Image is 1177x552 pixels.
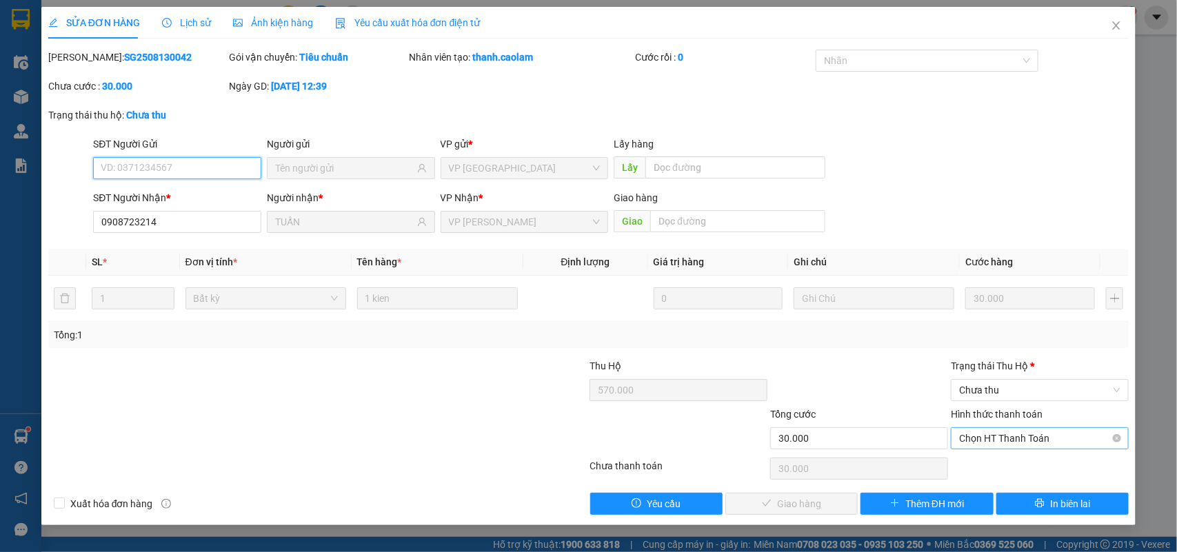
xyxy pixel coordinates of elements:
div: Nhân viên tạo: [410,50,632,65]
div: Trạng thái Thu Hộ [951,358,1129,374]
button: Close [1097,7,1136,45]
button: printerIn biên lai [996,493,1129,515]
span: user [417,163,427,173]
div: [PERSON_NAME]: [48,50,226,65]
b: [DOMAIN_NAME] [116,52,190,63]
th: Ghi chú [788,249,960,276]
b: [PERSON_NAME] [17,89,78,154]
div: Chưa cước : [48,79,226,94]
span: info-circle [161,499,171,509]
span: clock-circle [162,18,172,28]
span: In biên lai [1050,496,1090,511]
span: edit [48,18,58,28]
span: Lấy hàng [614,139,654,150]
span: Giá trị hàng [654,256,705,267]
span: SỬA ĐƠN HÀNG [48,17,140,28]
span: Ảnh kiện hàng [233,17,313,28]
div: Cước rồi : [635,50,813,65]
span: VP Sài Gòn [449,158,601,178]
input: Ghi Chú [794,287,954,309]
span: Giao [614,210,650,232]
button: checkGiao hàng [725,493,858,515]
b: 30.000 [102,81,132,92]
span: Lịch sử [162,17,211,28]
input: Dọc đường [645,156,825,178]
span: VP Nhận [441,192,479,203]
div: Trạng thái thu hộ: [48,108,271,123]
div: Chưa thanh toán [589,458,769,482]
input: VD: Bàn, Ghế [357,287,518,309]
div: Tổng: 1 [54,327,455,343]
b: Tiêu chuẩn [299,52,348,63]
span: printer [1035,498,1045,509]
input: 0 [654,287,783,309]
button: plus [1106,287,1123,309]
span: Yêu cầu [647,496,681,511]
label: Hình thức thanh toán [951,409,1043,420]
span: exclamation-circle [632,498,641,509]
img: logo.jpg [150,17,183,50]
span: VP Phan Thiết [449,212,601,232]
span: Yêu cầu xuất hóa đơn điện tử [335,17,481,28]
span: picture [233,18,243,28]
span: Xuất hóa đơn hàng [65,496,159,511]
span: user [417,217,427,227]
span: Định lượng [561,256,610,267]
button: plusThêm ĐH mới [861,493,993,515]
input: Tên người gửi [275,161,414,176]
span: Đơn vị tính [185,256,237,267]
div: Người gửi [267,136,435,152]
input: Dọc đường [650,210,825,232]
li: (c) 2017 [116,65,190,83]
span: Thêm ĐH mới [905,496,964,511]
div: Gói vận chuyển: [229,50,407,65]
span: Tổng cước [770,409,816,420]
input: Tên người nhận [275,214,414,229]
span: close [1111,20,1122,31]
div: Người nhận [267,190,435,205]
div: SĐT Người Nhận [93,190,261,205]
button: exclamation-circleYêu cầu [590,493,723,515]
b: [DATE] 12:39 [271,81,327,92]
div: Ngày GD: [229,79,407,94]
img: icon [335,18,346,29]
b: SG2508130042 [124,52,192,63]
span: Thu Hộ [590,360,621,371]
span: Bất kỳ [194,288,338,309]
span: Chưa thu [959,380,1120,400]
b: BIÊN NHẬN GỬI HÀNG HÓA [89,20,132,132]
b: 0 [678,52,683,63]
input: 0 [965,287,1095,309]
span: close-circle [1113,434,1121,442]
b: thanh.caolam [473,52,534,63]
span: Chọn HT Thanh Toán [959,428,1120,449]
div: SĐT Người Gửi [93,136,261,152]
b: Chưa thu [126,110,166,121]
span: SL [92,256,103,267]
button: delete [54,287,76,309]
div: VP gửi [441,136,609,152]
span: Giao hàng [614,192,658,203]
span: Tên hàng [357,256,402,267]
span: plus [890,498,900,509]
span: Lấy [614,156,645,178]
span: Cước hàng [965,256,1013,267]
